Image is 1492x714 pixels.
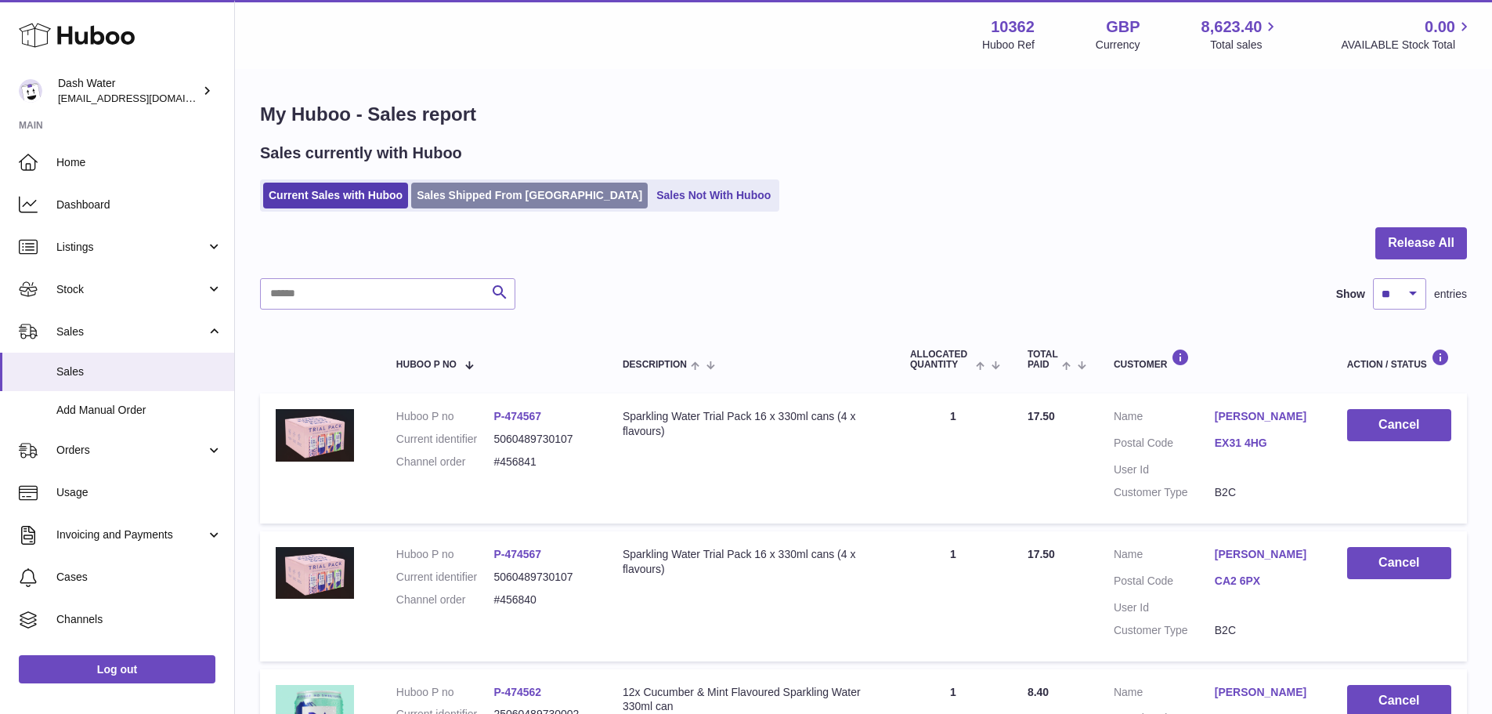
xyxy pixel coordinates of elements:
[56,443,206,458] span: Orders
[260,143,462,164] h2: Sales currently with Huboo
[56,485,222,500] span: Usage
[493,686,541,698] a: P-474562
[396,593,494,607] dt: Channel order
[56,240,206,255] span: Listings
[1215,485,1316,500] dd: B2C
[493,455,591,469] dd: #456841
[56,282,206,297] span: Stock
[56,527,206,542] span: Invoicing and Payments
[396,360,457,370] span: Huboo P no
[1347,349,1451,370] div: Action / Status
[651,183,776,208] a: Sales Not With Huboo
[1336,287,1365,302] label: Show
[260,102,1467,127] h1: My Huboo - Sales report
[1215,436,1316,451] a: EX31 4HG
[1114,623,1215,638] dt: Customer Type
[623,409,879,439] div: Sparkling Water Trial Pack 16 x 330ml cans (4 x flavours)
[982,38,1035,53] div: Huboo Ref
[493,432,591,447] dd: 5060489730107
[411,183,648,208] a: Sales Shipped From [GEOGRAPHIC_DATA]
[1028,410,1055,422] span: 17.50
[56,324,206,339] span: Sales
[396,409,494,424] dt: Huboo P no
[1114,574,1215,593] dt: Postal Code
[623,360,687,370] span: Description
[58,92,230,104] span: [EMAIL_ADDRESS][DOMAIN_NAME]
[1215,685,1316,700] a: [PERSON_NAME]
[1028,548,1055,560] span: 17.50
[1341,38,1473,53] span: AVAILABLE Stock Total
[1114,349,1316,370] div: Customer
[396,547,494,562] dt: Huboo P no
[19,79,42,103] img: internalAdmin-10362@internal.huboo.com
[396,685,494,700] dt: Huboo P no
[1215,547,1316,562] a: [PERSON_NAME]
[56,612,222,627] span: Channels
[894,531,1012,661] td: 1
[1215,623,1316,638] dd: B2C
[1201,16,1281,53] a: 8,623.40 Total sales
[1347,547,1451,579] button: Cancel
[1114,485,1215,500] dt: Customer Type
[1114,409,1215,428] dt: Name
[1347,409,1451,441] button: Cancel
[56,403,222,418] span: Add Manual Order
[493,410,541,422] a: P-474567
[894,393,1012,524] td: 1
[623,547,879,577] div: Sparkling Water Trial Pack 16 x 330ml cans (4 x flavours)
[1096,38,1140,53] div: Currency
[493,593,591,607] dd: #456840
[56,198,222,212] span: Dashboard
[1215,574,1316,589] a: CA2 6PX
[1375,227,1467,259] button: Release All
[1114,462,1215,477] dt: User Id
[276,547,354,599] img: 103621728051306.png
[1028,686,1049,698] span: 8.40
[910,350,972,370] span: ALLOCATED Quantity
[1341,16,1473,53] a: 0.00 AVAILABLE Stock Total
[991,16,1035,38] strong: 10362
[493,570,591,585] dd: 5060489730107
[1114,547,1215,566] dt: Name
[396,432,494,447] dt: Current identifier
[1434,287,1467,302] span: entries
[56,364,222,379] span: Sales
[58,76,199,106] div: Dash Water
[56,155,222,170] span: Home
[1215,409,1316,424] a: [PERSON_NAME]
[276,409,354,461] img: 103621728051306.png
[263,183,408,208] a: Current Sales with Huboo
[19,655,215,683] a: Log out
[1425,16,1455,38] span: 0.00
[1028,350,1058,370] span: Total paid
[1201,16,1263,38] span: 8,623.40
[493,548,541,560] a: P-474567
[1114,436,1215,455] dt: Postal Code
[1210,38,1280,53] span: Total sales
[396,455,494,469] dt: Channel order
[1114,600,1215,615] dt: User Id
[396,570,494,585] dt: Current identifier
[1114,685,1215,704] dt: Name
[56,570,222,585] span: Cases
[1106,16,1140,38] strong: GBP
